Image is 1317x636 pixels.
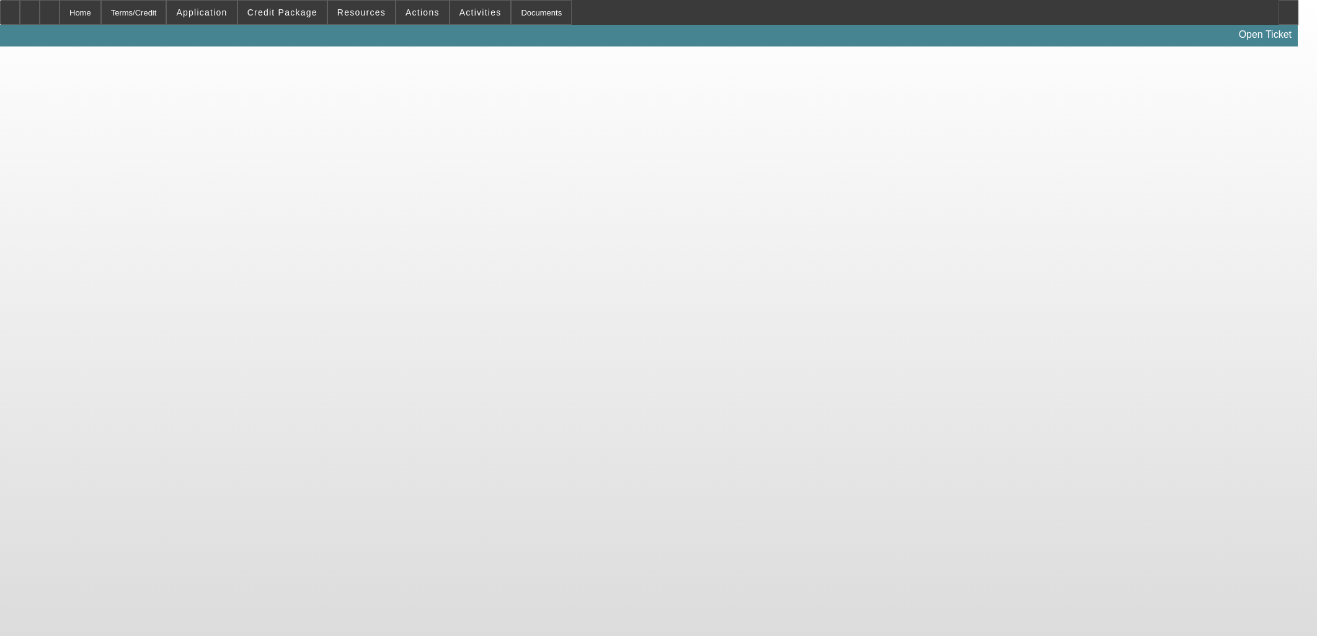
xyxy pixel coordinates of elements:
span: Credit Package [247,7,317,17]
button: Activities [450,1,511,24]
button: Application [167,1,236,24]
span: Application [176,7,227,17]
button: Resources [328,1,395,24]
button: Credit Package [238,1,327,24]
span: Activities [459,7,502,17]
span: Actions [406,7,440,17]
button: Actions [396,1,449,24]
span: Resources [337,7,386,17]
a: Open Ticket [1234,24,1297,45]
